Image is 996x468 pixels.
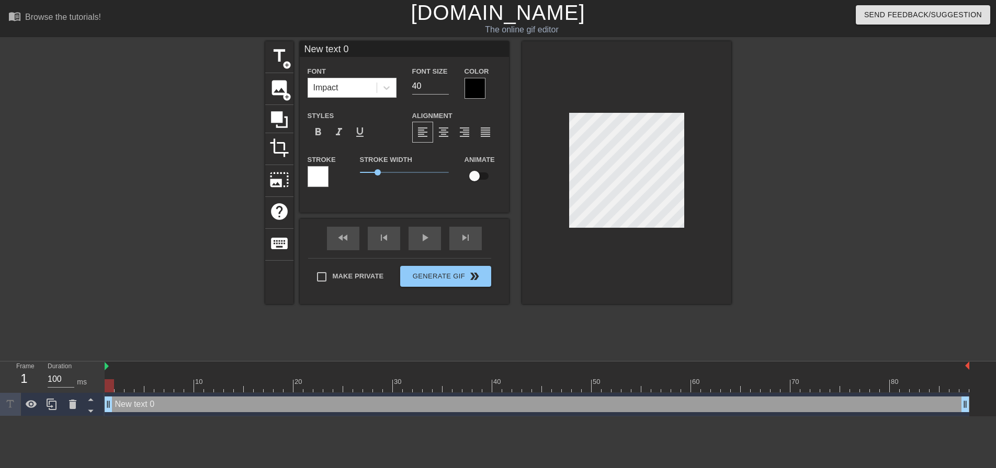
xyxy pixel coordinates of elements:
span: menu_book [8,10,21,22]
div: 50 [593,377,602,387]
span: title [269,46,289,66]
span: play_arrow [418,231,431,244]
span: photo_size_select_large [269,170,289,190]
span: drag_handle [103,399,114,409]
div: 1 [16,369,32,388]
div: 40 [493,377,503,387]
span: format_align_right [458,126,471,138]
label: Font Size [412,66,448,77]
span: format_align_center [437,126,450,138]
label: Color [465,66,489,77]
span: format_align_left [416,126,429,138]
a: [DOMAIN_NAME] [411,1,585,24]
label: Alignment [412,111,452,121]
span: skip_next [459,231,472,244]
div: 30 [394,377,403,387]
label: Stroke Width [360,155,412,165]
span: Generate Gif [404,270,486,283]
span: Make Private [333,271,384,282]
div: ms [77,377,87,388]
span: format_underline [354,126,366,138]
span: help [269,202,289,221]
img: bound-end.png [965,361,969,370]
span: format_align_justify [479,126,492,138]
label: Font [308,66,326,77]
span: keyboard [269,233,289,253]
span: format_italic [333,126,345,138]
span: format_bold [312,126,324,138]
label: Duration [48,364,72,370]
span: crop [269,138,289,158]
span: image [269,78,289,98]
span: add_circle [282,61,291,69]
div: Browse the tutorials! [25,13,101,21]
span: double_arrow [468,270,481,283]
span: Send Feedback/Suggestion [864,8,982,21]
div: 60 [692,377,701,387]
button: Send Feedback/Suggestion [856,5,990,25]
div: Impact [313,81,338,94]
span: drag_handle [960,399,970,409]
div: 70 [791,377,801,387]
label: Stroke [308,155,336,165]
a: Browse the tutorials! [8,10,101,26]
label: Styles [308,111,334,121]
label: Animate [465,155,495,165]
span: add_circle [282,92,291,101]
div: 10 [195,377,205,387]
div: Frame [8,361,40,392]
button: Generate Gif [400,266,491,287]
span: fast_rewind [337,231,349,244]
span: skip_previous [378,231,390,244]
div: 20 [295,377,304,387]
div: The online gif editor [337,24,707,36]
div: 80 [891,377,900,387]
